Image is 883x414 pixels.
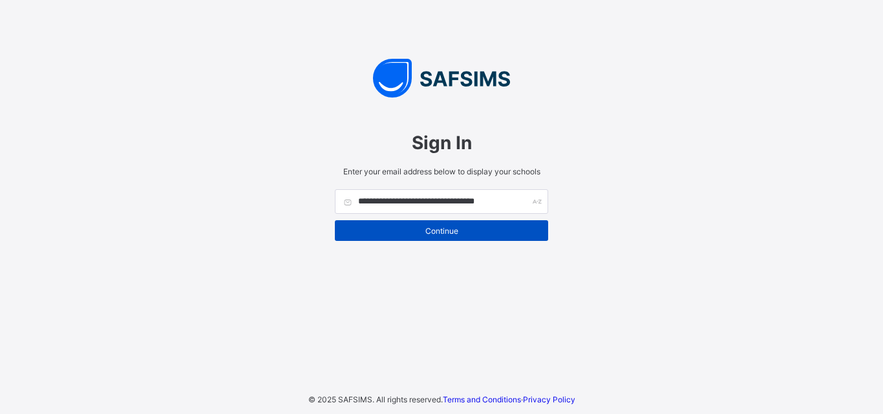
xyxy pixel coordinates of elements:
span: © 2025 SAFSIMS. All rights reserved. [308,395,443,404]
span: · [443,395,575,404]
span: Sign In [335,132,548,154]
img: SAFSIMS Logo [322,59,561,98]
span: Continue [345,226,538,236]
a: Privacy Policy [523,395,575,404]
a: Terms and Conditions [443,395,521,404]
span: Enter your email address below to display your schools [335,167,548,176]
